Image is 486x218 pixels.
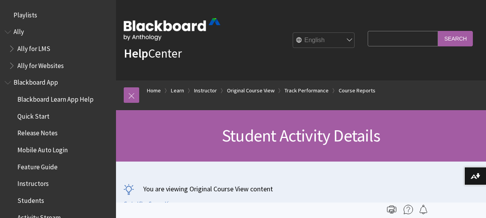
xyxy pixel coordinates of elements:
[14,26,24,36] span: Ally
[17,194,44,204] span: Students
[419,205,428,214] img: Follow this page
[124,184,478,194] p: You are viewing Original Course View content
[124,200,190,207] a: Go to Ultra Course View page.
[17,127,58,137] span: Release Notes
[17,177,49,188] span: Instructors
[5,9,111,22] nav: Book outline for Playlists
[285,86,329,95] a: Track Performance
[387,205,396,214] img: Print
[14,76,58,87] span: Blackboard App
[147,86,161,95] a: Home
[17,110,49,120] span: Quick Start
[227,86,275,95] a: Original Course View
[17,160,58,171] span: Feature Guide
[339,86,375,95] a: Course Reports
[124,46,148,61] strong: Help
[222,125,380,146] span: Student Activity Details
[17,59,64,70] span: Ally for Websites
[293,33,355,48] select: Site Language Selector
[438,31,473,46] input: Search
[404,205,413,214] img: More help
[124,18,220,41] img: Blackboard by Anthology
[17,143,68,154] span: Mobile Auto Login
[14,9,37,19] span: Playlists
[17,93,94,103] span: Blackboard Learn App Help
[194,86,217,95] a: Instructor
[124,46,182,61] a: HelpCenter
[17,42,50,53] span: Ally for LMS
[171,86,184,95] a: Learn
[5,26,111,72] nav: Book outline for Anthology Ally Help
